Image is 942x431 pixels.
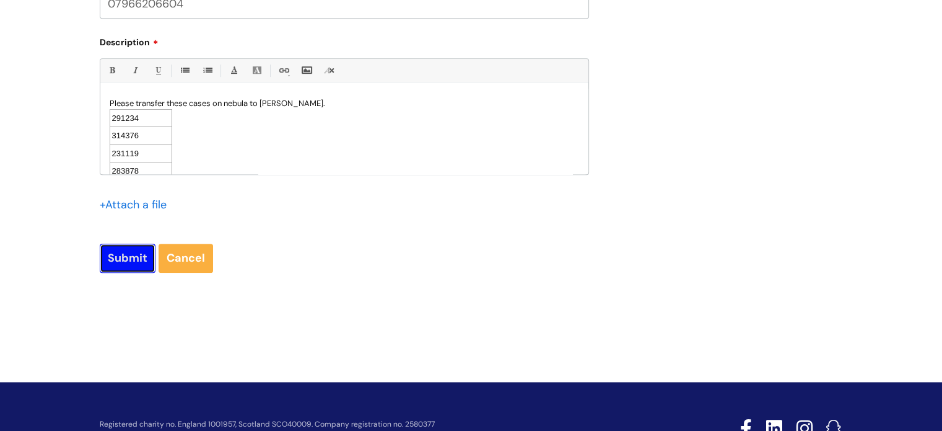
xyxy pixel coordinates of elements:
p: Registered charity no. England 1001957, Scotland SCO40009. Company registration no. 2580377 [100,420,652,429]
p: Please transfer these cases on nebula to [PERSON_NAME]. [110,98,579,109]
a: Underline(Ctrl-U) [150,63,165,78]
a: Insert Image... [299,63,314,78]
div: Attach a file [100,195,174,215]
td: 314376 [110,127,172,144]
a: Back Color [249,63,264,78]
a: Font Color [226,63,242,78]
td: 283878 [110,162,172,180]
a: Remove formatting (Ctrl-\) [321,63,337,78]
a: • Unordered List (Ctrl-Shift-7) [177,63,192,78]
input: Submit [100,244,155,272]
td: 231119 [110,144,172,162]
a: Italic (Ctrl-I) [127,63,142,78]
a: Bold (Ctrl-B) [104,63,120,78]
a: Link [276,63,291,78]
label: Description [100,33,589,48]
a: Cancel [159,244,213,272]
td: 291234 [110,110,172,127]
a: 1. Ordered List (Ctrl-Shift-8) [199,63,215,78]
